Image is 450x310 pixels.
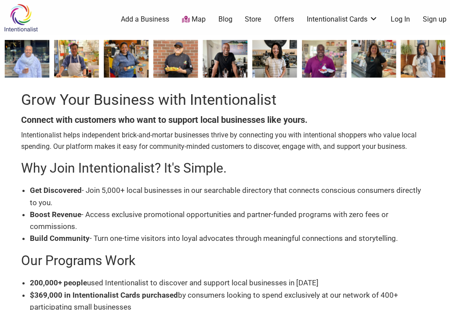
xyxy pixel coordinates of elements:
a: Sign up [423,15,446,24]
h2: Why Join Intentionalist? It's Simple. [21,159,429,177]
b: Boost Revenue [30,210,81,219]
b: 200,000+ people [30,278,87,287]
h1: Grow Your Business with Intentionalist [21,89,429,111]
h2: Our Programs Work [21,251,429,270]
b: Build Community [30,234,90,243]
a: Blog [218,15,232,24]
b: Connect with customers who want to support local businesses like yours. [21,114,308,125]
a: Offers [274,15,294,24]
a: Log In [391,15,410,24]
li: - Turn one-time visitors into loyal advocates through meaningful connections and storytelling. [30,232,429,244]
a: Map [182,15,206,25]
a: Store [245,15,261,24]
b: $369,000 in Intentionalist Cards purchased [30,291,178,299]
li: - Join 5,000+ local businesses in our searchable directory that connects conscious consumers dire... [30,185,429,208]
a: Add a Business [121,15,169,24]
li: - Access exclusive promotional opportunities and partner-funded programs with zero fees or commis... [30,209,429,232]
a: Intentionalist Cards [307,15,378,24]
li: used Intentionalist to discover and support local businesses in [DATE] [30,277,429,289]
p: Intentionalist helps independent brick-and-mortar businesses thrive by connecting you with intent... [21,129,429,152]
b: Get Discovered [30,186,82,195]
